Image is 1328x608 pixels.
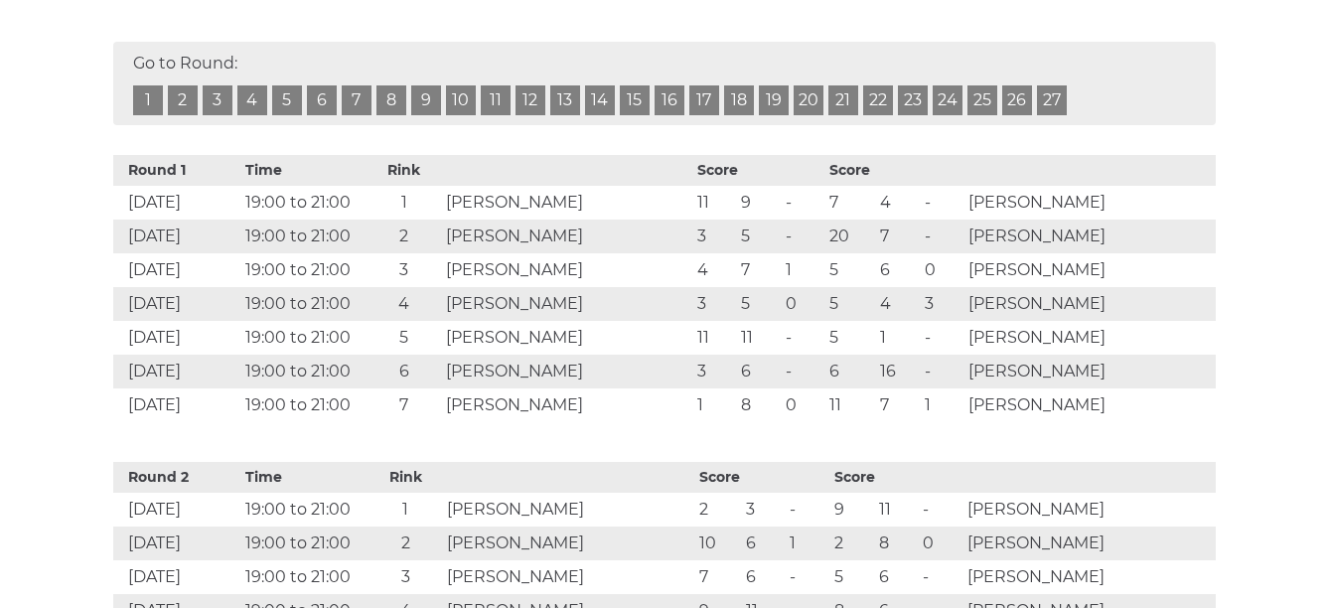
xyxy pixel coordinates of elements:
[240,321,368,355] td: 19:00 to 21:00
[918,493,962,527] td: -
[133,85,163,115] a: 1
[441,186,692,220] td: [PERSON_NAME]
[829,527,874,560] td: 2
[307,85,337,115] a: 6
[875,321,919,355] td: 1
[481,85,511,115] a: 11
[920,388,963,422] td: 1
[863,85,893,115] a: 22
[694,462,829,493] th: Score
[967,85,997,115] a: 25
[962,493,1215,527] td: [PERSON_NAME]
[920,355,963,388] td: -
[585,85,615,115] a: 14
[113,462,241,493] th: Round 2
[689,85,719,115] a: 17
[920,253,963,287] td: 0
[441,355,692,388] td: [PERSON_NAME]
[824,186,875,220] td: 7
[240,186,368,220] td: 19:00 to 21:00
[369,560,442,594] td: 3
[694,560,740,594] td: 7
[368,186,441,220] td: 1
[240,388,368,422] td: 19:00 to 21:00
[442,493,694,527] td: [PERSON_NAME]
[824,355,875,388] td: 6
[736,287,780,321] td: 5
[824,321,875,355] td: 5
[933,85,962,115] a: 24
[875,186,919,220] td: 4
[113,253,240,287] td: [DATE]
[875,388,919,422] td: 7
[113,42,1216,125] div: Go to Round:
[368,388,441,422] td: 7
[441,220,692,253] td: [PERSON_NAME]
[741,493,786,527] td: 3
[411,85,441,115] a: 9
[1002,85,1032,115] a: 26
[240,493,369,527] td: 19:00 to 21:00
[824,388,875,422] td: 11
[692,355,736,388] td: 3
[368,355,441,388] td: 6
[962,560,1215,594] td: [PERSON_NAME]
[829,493,874,527] td: 9
[963,321,1215,355] td: [PERSON_NAME]
[692,287,736,321] td: 3
[168,85,198,115] a: 2
[824,155,963,186] th: Score
[794,85,823,115] a: 20
[785,527,829,560] td: 1
[962,527,1215,560] td: [PERSON_NAME]
[368,220,441,253] td: 2
[736,186,780,220] td: 9
[828,85,858,115] a: 21
[824,253,875,287] td: 5
[963,287,1215,321] td: [PERSON_NAME]
[113,355,240,388] td: [DATE]
[874,527,919,560] td: 8
[874,560,919,594] td: 6
[692,253,736,287] td: 4
[516,85,545,115] a: 12
[781,220,824,253] td: -
[113,388,240,422] td: [DATE]
[963,220,1215,253] td: [PERSON_NAME]
[824,220,875,253] td: 20
[829,560,874,594] td: 5
[692,220,736,253] td: 3
[824,287,875,321] td: 5
[781,186,824,220] td: -
[920,321,963,355] td: -
[874,493,919,527] td: 11
[781,355,824,388] td: -
[368,155,441,186] th: Rink
[240,155,368,186] th: Time
[441,321,692,355] td: [PERSON_NAME]
[368,287,441,321] td: 4
[963,186,1215,220] td: [PERSON_NAME]
[1037,85,1067,115] a: 27
[694,527,740,560] td: 10
[875,287,919,321] td: 4
[736,321,780,355] td: 11
[113,493,241,527] td: [DATE]
[918,560,962,594] td: -
[736,253,780,287] td: 7
[113,527,241,560] td: [DATE]
[920,186,963,220] td: -
[875,253,919,287] td: 6
[368,321,441,355] td: 5
[736,388,780,422] td: 8
[741,527,786,560] td: 6
[694,493,740,527] td: 2
[369,527,442,560] td: 2
[240,253,368,287] td: 19:00 to 21:00
[240,527,369,560] td: 19:00 to 21:00
[692,388,736,422] td: 1
[781,388,824,422] td: 0
[781,321,824,355] td: -
[736,355,780,388] td: 6
[240,220,368,253] td: 19:00 to 21:00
